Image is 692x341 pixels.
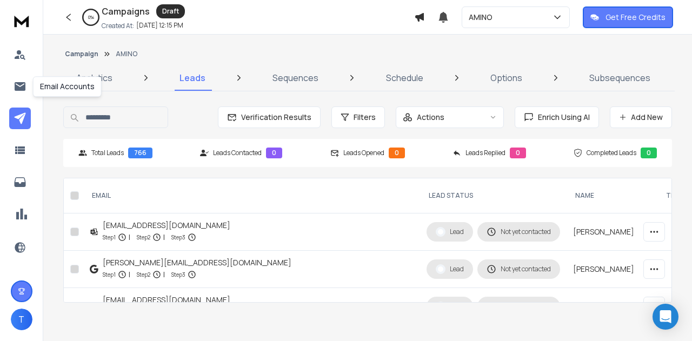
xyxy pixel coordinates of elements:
span: Filters [354,112,376,123]
div: 0 [389,148,405,158]
div: 0 [266,148,282,158]
a: Analytics [70,65,119,91]
div: [EMAIL_ADDRESS][DOMAIN_NAME] [103,295,230,305]
p: Step 1 [103,269,116,280]
div: Draft [156,4,185,18]
button: Enrich Using AI [515,106,599,128]
p: | [129,232,130,243]
td: [PERSON_NAME] [567,213,657,251]
p: Created At: [102,22,134,30]
td: [PERSON_NAME] [567,251,657,288]
p: Leads Contacted [213,149,262,157]
a: Sequences [266,65,325,91]
p: [DATE] 12:15 PM [136,21,183,30]
a: Options [484,65,529,91]
p: Schedule [386,71,423,84]
div: Lead [436,264,464,274]
p: 0 % [88,14,94,21]
p: Step 2 [137,232,150,243]
button: Filters [331,106,385,128]
div: Email Accounts [33,76,102,97]
p: Completed Leads [587,149,636,157]
th: EMAIL [83,178,420,213]
p: AMINO [116,50,137,58]
p: Analytics [76,71,112,84]
p: AMINO [469,12,497,23]
p: | [163,232,165,243]
div: Lead [436,302,464,311]
button: Get Free Credits [583,6,673,28]
p: Step 3 [171,269,185,280]
p: Sequences [272,71,318,84]
p: Step 1 [103,232,116,243]
button: Campaign [65,50,98,58]
div: Not yet contacted [487,264,551,274]
a: Subsequences [583,65,657,91]
th: LEAD STATUS [420,178,567,213]
button: T [11,309,32,330]
p: Leads Replied [465,149,505,157]
a: Schedule [380,65,430,91]
p: Actions [417,112,444,123]
p: Leads [179,71,205,84]
div: Lead [436,227,464,237]
p: Step 3 [171,232,185,243]
p: Step 2 [137,269,150,280]
th: NAME [567,178,657,213]
p: Subsequences [589,71,650,84]
div: 0 [510,148,526,158]
div: 0 [641,148,657,158]
p: | [129,269,130,280]
p: Leads Opened [343,149,384,157]
p: Options [490,71,522,84]
button: Add New [610,106,672,128]
td: [PERSON_NAME] [567,288,657,325]
img: logo [11,11,32,31]
div: 766 [128,148,152,158]
span: Verification Results [237,112,311,123]
p: Total Leads [91,149,124,157]
button: Verification Results [218,106,321,128]
div: [EMAIL_ADDRESS][DOMAIN_NAME] [103,220,230,231]
div: [PERSON_NAME][EMAIL_ADDRESS][DOMAIN_NAME] [103,257,291,268]
span: Enrich Using AI [534,112,590,123]
div: Not yet contacted [487,302,551,311]
a: Leads [173,65,212,91]
div: Not yet contacted [487,227,551,237]
p: Get Free Credits [605,12,666,23]
p: | [163,269,165,280]
div: Open Intercom Messenger [653,304,678,330]
h1: Campaigns [102,5,150,18]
